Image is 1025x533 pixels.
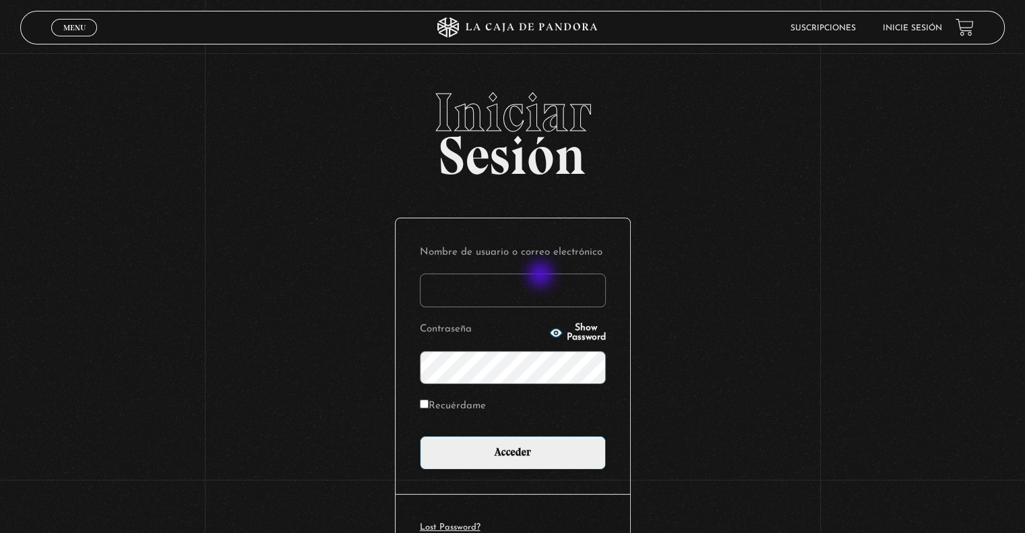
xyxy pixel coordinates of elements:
[20,86,1004,139] span: Iniciar
[20,86,1004,172] h2: Sesión
[420,243,606,263] label: Nombre de usuario o correo electrónico
[567,323,606,342] span: Show Password
[790,24,856,32] a: Suscripciones
[956,18,974,36] a: View your shopping cart
[420,436,606,470] input: Acceder
[63,24,86,32] span: Menu
[420,396,486,417] label: Recuérdame
[883,24,942,32] a: Inicie sesión
[549,323,606,342] button: Show Password
[420,523,480,532] a: Lost Password?
[59,35,90,44] span: Cerrar
[420,400,429,408] input: Recuérdame
[420,319,545,340] label: Contraseña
